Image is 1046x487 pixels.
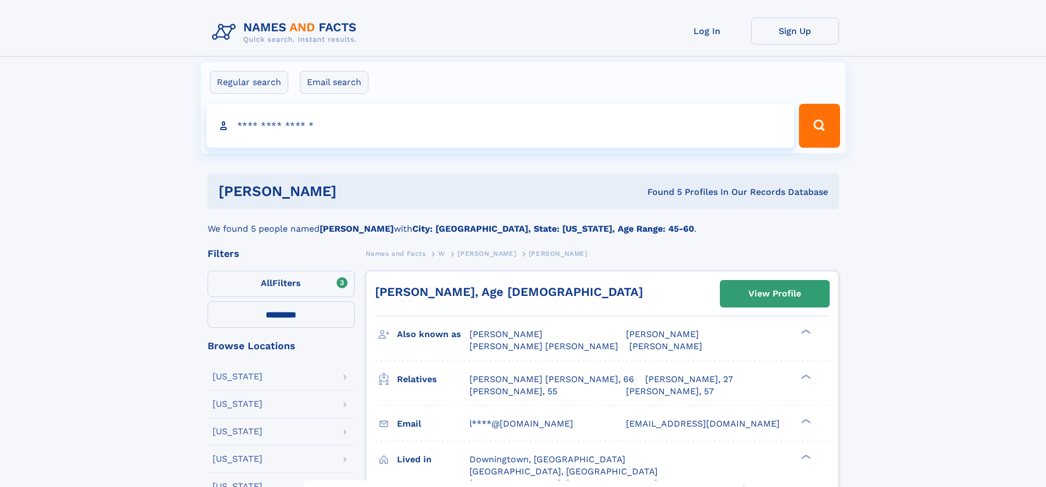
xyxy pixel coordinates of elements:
[438,250,445,258] span: W
[626,329,699,339] span: [PERSON_NAME]
[300,71,368,94] label: Email search
[212,372,262,381] div: [US_STATE]
[798,328,812,335] div: ❯
[219,184,492,198] h1: [PERSON_NAME]
[720,281,829,307] a: View Profile
[751,18,839,44] a: Sign Up
[438,247,445,260] a: W
[397,415,469,433] h3: Email
[208,271,355,297] label: Filters
[212,455,262,463] div: [US_STATE]
[629,341,702,351] span: [PERSON_NAME]
[798,417,812,424] div: ❯
[261,278,272,288] span: All
[212,400,262,408] div: [US_STATE]
[212,427,262,436] div: [US_STATE]
[529,250,588,258] span: [PERSON_NAME]
[663,18,751,44] a: Log In
[366,247,426,260] a: Names and Facts
[469,466,658,477] span: [GEOGRAPHIC_DATA], [GEOGRAPHIC_DATA]
[208,18,366,47] img: Logo Names and Facts
[457,247,516,260] a: [PERSON_NAME]
[412,223,694,234] b: City: [GEOGRAPHIC_DATA], State: [US_STATE], Age Range: 45-60
[469,341,618,351] span: [PERSON_NAME] [PERSON_NAME]
[397,450,469,469] h3: Lived in
[469,454,625,464] span: Downingtown, [GEOGRAPHIC_DATA]
[375,285,643,299] a: [PERSON_NAME], Age [DEMOGRAPHIC_DATA]
[397,370,469,389] h3: Relatives
[492,186,828,198] div: Found 5 Profiles In Our Records Database
[206,104,795,148] input: search input
[397,325,469,344] h3: Also known as
[798,373,812,380] div: ❯
[626,418,780,429] span: [EMAIL_ADDRESS][DOMAIN_NAME]
[626,385,714,398] a: [PERSON_NAME], 57
[748,281,801,306] div: View Profile
[645,373,733,385] a: [PERSON_NAME], 27
[799,104,840,148] button: Search Button
[457,250,516,258] span: [PERSON_NAME]
[210,71,288,94] label: Regular search
[320,223,394,234] b: [PERSON_NAME]
[469,385,557,398] a: [PERSON_NAME], 55
[469,373,634,385] a: [PERSON_NAME] [PERSON_NAME], 66
[208,249,355,259] div: Filters
[208,209,839,236] div: We found 5 people named with .
[208,341,355,351] div: Browse Locations
[469,329,542,339] span: [PERSON_NAME]
[798,453,812,460] div: ❯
